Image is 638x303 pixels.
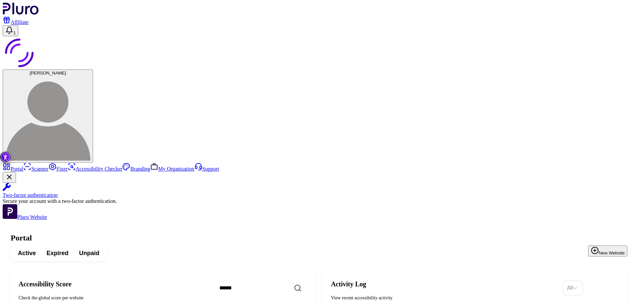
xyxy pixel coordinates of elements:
[331,280,558,288] h2: Activity Log
[3,198,635,204] div: Secure your account with a two-factor authentication.
[19,280,209,288] h2: Accessibility Score
[68,166,123,172] a: Accessibility Checker
[13,30,16,35] span: 1
[74,247,105,259] button: Unpaid
[563,281,583,295] div: Set sorting
[588,245,627,256] button: New Website
[3,163,635,220] aside: Sidebar menu
[214,281,328,295] input: Search
[3,192,635,198] div: Two-factor authentication
[150,166,194,172] a: My Organisation
[194,166,219,172] a: Support
[331,295,558,301] div: View recent accessibility activity
[3,214,47,220] a: Open Pluro Website
[49,166,68,172] a: Fixer
[23,166,49,172] a: Scanner
[122,166,150,172] a: Branding
[18,249,36,257] span: Active
[3,19,29,25] a: Affiliate
[3,172,16,183] button: Close Two-factor authentication notification
[3,166,23,172] a: Portal
[3,70,93,163] button: [PERSON_NAME]zach sigal
[3,183,635,198] a: Two-factor authentication
[19,295,209,301] div: Check the global score per website
[11,233,627,242] h1: Portal
[47,249,68,257] span: Expired
[13,247,41,259] button: Active
[3,25,18,36] button: Open notifications, you have 1 new notifications
[30,71,66,76] span: [PERSON_NAME]
[3,10,39,16] a: Logo
[5,76,90,161] img: zach sigal
[79,249,99,257] span: Unpaid
[41,247,74,259] button: Expired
